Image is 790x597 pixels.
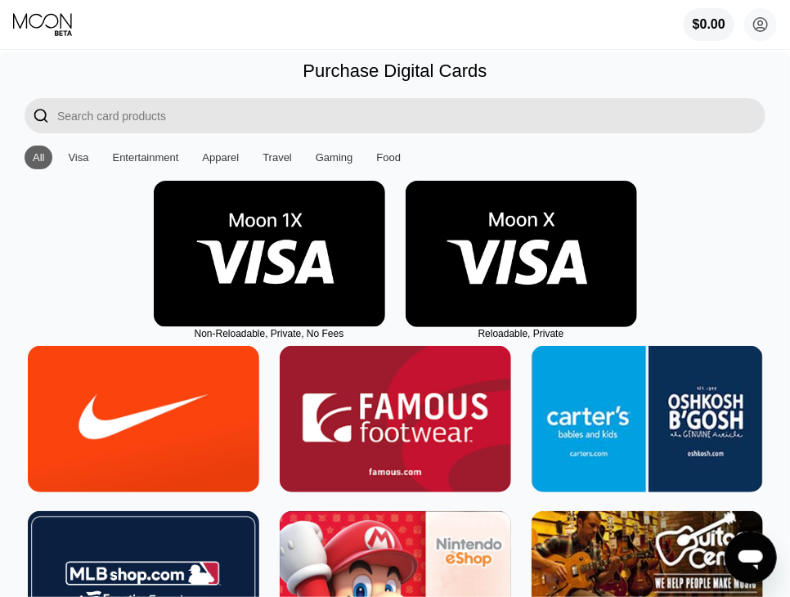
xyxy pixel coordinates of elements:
[25,98,57,133] div: 
[254,146,300,169] div: Travel
[60,146,97,169] div: Visa
[725,532,777,584] iframe: زر إطلاق نافذة المراسلة
[33,106,49,125] div: 
[25,146,52,169] div: All
[303,61,487,82] div: Purchase Digital Cards
[684,8,734,41] div: $0.00
[154,328,385,339] div: Non-Reloadable, Private, No Fees
[376,151,401,164] div: Food
[105,146,187,169] div: Entertainment
[68,151,88,164] div: Visa
[194,146,247,169] div: Apparel
[202,151,239,164] div: Apparel
[113,151,179,164] div: Entertainment
[57,98,765,133] input: Search card products
[263,151,292,164] div: Travel
[368,146,409,169] div: Food
[33,151,44,164] div: All
[693,17,725,32] div: $0.00
[316,151,353,164] div: Gaming
[307,146,361,169] div: Gaming
[406,328,637,339] div: Reloadable, Private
